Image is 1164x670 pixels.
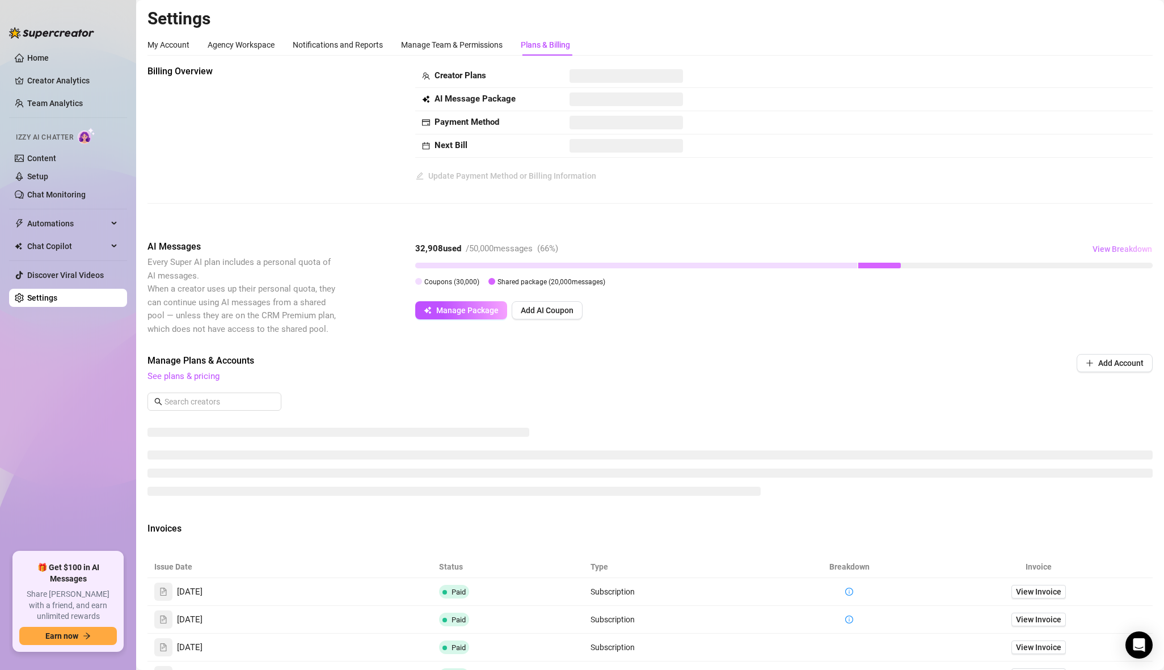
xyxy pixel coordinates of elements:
[452,588,466,596] span: Paid
[159,616,167,623] span: file-text
[1016,585,1061,598] span: View Invoice
[845,616,853,623] span: info-circle
[147,522,338,536] span: Invoices
[9,27,94,39] img: logo-BBDzfeDw.svg
[773,556,925,578] th: Breakdown
[27,237,108,255] span: Chat Copilot
[16,132,73,143] span: Izzy AI Chatter
[1016,613,1061,626] span: View Invoice
[83,632,91,640] span: arrow-right
[415,167,597,185] button: Update Payment Method or Billing Information
[422,72,430,80] span: team
[521,39,570,51] div: Plans & Billing
[19,589,117,622] span: Share [PERSON_NAME] with a friend, and earn unlimited rewards
[177,613,203,627] span: [DATE]
[591,643,635,652] span: Subscription
[537,243,558,254] span: ( 66 %)
[452,643,466,652] span: Paid
[591,587,635,596] span: Subscription
[147,39,189,51] div: My Account
[27,271,104,280] a: Discover Viral Videos
[27,71,118,90] a: Creator Analytics
[45,631,78,640] span: Earn now
[27,214,108,233] span: Automations
[497,278,605,286] span: Shared package ( 20,000 messages)
[147,65,338,78] span: Billing Overview
[401,39,503,51] div: Manage Team & Permissions
[1093,245,1152,254] span: View Breakdown
[1011,585,1066,599] a: View Invoice
[1016,641,1061,654] span: View Invoice
[154,398,162,406] span: search
[424,278,479,286] span: Coupons ( 30,000 )
[466,243,533,254] span: / 50,000 messages
[422,119,430,127] span: credit-card
[1086,359,1094,367] span: plus
[293,39,383,51] div: Notifications and Reports
[147,8,1153,30] h2: Settings
[512,301,583,319] button: Add AI Coupon
[422,142,430,150] span: calendar
[147,257,336,334] span: Every Super AI plan includes a personal quota of AI messages. When a creator uses up their person...
[452,616,466,624] span: Paid
[1125,631,1153,659] div: Open Intercom Messenger
[584,556,773,578] th: Type
[177,585,203,599] span: [DATE]
[415,243,461,254] strong: 32,908 used
[208,39,275,51] div: Agency Workspace
[435,117,499,127] strong: Payment Method
[78,128,95,144] img: AI Chatter
[1098,359,1144,368] span: Add Account
[845,588,853,596] span: info-circle
[147,354,999,368] span: Manage Plans & Accounts
[435,70,486,81] strong: Creator Plans
[27,190,86,199] a: Chat Monitoring
[19,562,117,584] span: 🎁 Get $100 in AI Messages
[591,615,635,624] span: Subscription
[435,140,467,150] strong: Next Bill
[1077,354,1153,372] button: Add Account
[432,556,584,578] th: Status
[1011,613,1066,626] a: View Invoice
[27,154,56,163] a: Content
[1011,640,1066,654] a: View Invoice
[521,306,573,315] span: Add AI Coupon
[147,371,220,381] a: See plans & pricing
[27,53,49,62] a: Home
[165,395,265,408] input: Search creators
[159,643,167,651] span: file-text
[19,627,117,645] button: Earn nowarrow-right
[27,293,57,302] a: Settings
[159,588,167,596] span: file-text
[177,641,203,655] span: [DATE]
[925,556,1153,578] th: Invoice
[147,556,432,578] th: Issue Date
[15,219,24,228] span: thunderbolt
[415,301,507,319] button: Manage Package
[147,240,338,254] span: AI Messages
[435,94,516,104] strong: AI Message Package
[15,242,22,250] img: Chat Copilot
[27,172,48,181] a: Setup
[1092,240,1153,258] button: View Breakdown
[436,306,499,315] span: Manage Package
[27,99,83,108] a: Team Analytics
